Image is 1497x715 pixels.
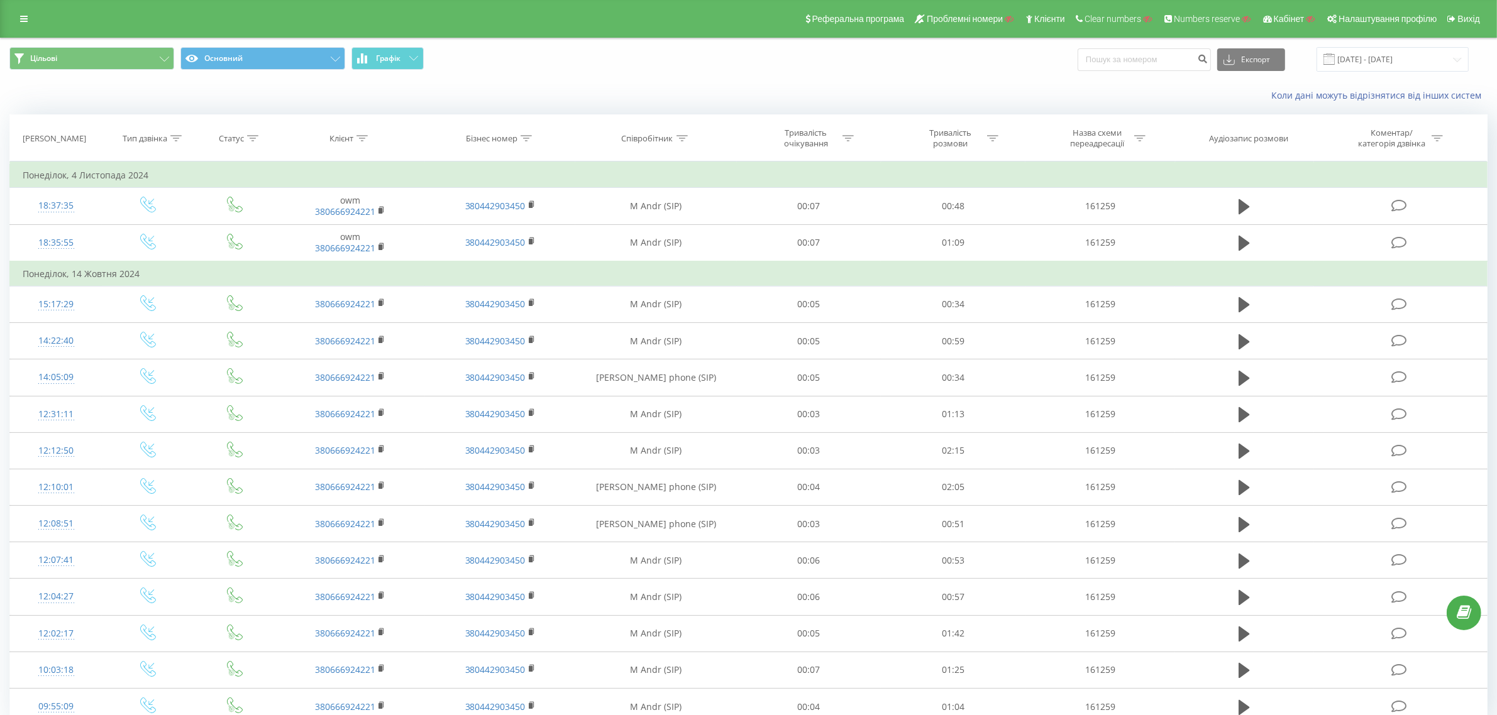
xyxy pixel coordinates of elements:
td: M Andr (SIP) [575,224,737,261]
a: 380666924221 [315,335,375,347]
div: Тип дзвінка [123,133,167,144]
td: 00:04 [737,469,881,505]
span: Проблемні номери [927,14,1003,24]
div: 12:31:11 [23,402,89,427]
td: M Andr (SIP) [575,615,737,652]
td: M Andr (SIP) [575,188,737,224]
td: M Andr (SIP) [575,323,737,359]
a: 380442903450 [465,371,526,383]
td: 161259 [1025,224,1176,261]
a: 380442903450 [465,701,526,712]
span: Кабінет [1274,14,1305,24]
td: [PERSON_NAME] phone (SIP) [575,506,737,542]
td: 02:15 [881,432,1025,469]
div: 12:07:41 [23,548,89,572]
a: 380666924221 [315,242,375,254]
td: 00:05 [737,323,881,359]
td: 161259 [1025,615,1176,652]
td: 00:06 [737,542,881,579]
a: Коли дані можуть відрізнятися вiд інших систем [1271,89,1488,101]
div: Коментар/категорія дзвінка [1355,128,1428,149]
td: [PERSON_NAME] phone (SIP) [575,469,737,505]
div: Клієнт [329,133,353,144]
td: 00:03 [737,396,881,432]
a: 380442903450 [465,481,526,493]
td: 161259 [1025,579,1176,615]
td: 161259 [1025,396,1176,432]
td: 161259 [1025,188,1176,224]
div: [PERSON_NAME] [23,133,86,144]
a: 380666924221 [315,481,375,493]
div: Тривалість розмови [917,128,984,149]
div: 15:17:29 [23,292,89,317]
span: Графік [376,54,400,63]
div: 14:22:40 [23,329,89,353]
div: 18:35:55 [23,231,89,255]
button: Цільові [9,47,174,70]
div: Аудіозапис розмови [1209,133,1288,144]
td: owm [275,224,426,261]
td: 01:42 [881,615,1025,652]
a: 380666924221 [315,701,375,712]
a: 380442903450 [465,408,526,420]
td: owm [275,188,426,224]
td: 161259 [1025,323,1176,359]
td: M Andr (SIP) [575,286,737,322]
td: 00:59 [881,323,1025,359]
div: Бізнес номер [466,133,517,144]
div: 12:02:17 [23,621,89,646]
td: [PERSON_NAME] phone (SIP) [575,359,737,396]
td: 161259 [1025,506,1176,542]
td: 00:51 [881,506,1025,542]
div: Назва схеми переадресації [1064,128,1131,149]
button: Основний [180,47,345,70]
div: Тривалість очікування [772,128,839,149]
div: 12:08:51 [23,511,89,536]
td: 01:13 [881,396,1025,432]
span: Вихід [1458,14,1480,24]
td: 00:53 [881,542,1025,579]
a: 380666924221 [315,663,375,675]
td: 00:07 [737,224,881,261]
a: 380666924221 [315,554,375,566]
span: Налаштування профілю [1339,14,1437,24]
td: 00:07 [737,188,881,224]
div: 12:10:01 [23,475,89,499]
td: Понеділок, 14 Жовтня 2024 [10,261,1488,287]
a: 380442903450 [465,627,526,639]
a: 380442903450 [465,298,526,310]
div: 10:03:18 [23,658,89,682]
div: 12:04:27 [23,584,89,609]
div: Співробітник [622,133,673,144]
td: M Andr (SIP) [575,579,737,615]
button: Графік [351,47,424,70]
td: 161259 [1025,469,1176,505]
span: Клієнти [1034,14,1065,24]
td: 02:05 [881,469,1025,505]
div: Статус [219,133,244,144]
td: M Andr (SIP) [575,432,737,469]
a: 380666924221 [315,591,375,603]
a: 380666924221 [315,298,375,310]
button: Експорт [1217,48,1285,71]
td: 00:03 [737,432,881,469]
td: 00:05 [737,359,881,396]
div: 12:12:50 [23,439,89,463]
a: 380666924221 [315,444,375,456]
td: Понеділок, 4 Листопада 2024 [10,163,1488,188]
td: 00:57 [881,579,1025,615]
a: 380442903450 [465,335,526,347]
td: M Andr (SIP) [575,652,737,688]
td: 00:05 [737,286,881,322]
a: 380666924221 [315,205,375,217]
td: 161259 [1025,432,1176,469]
a: 380442903450 [465,444,526,456]
a: 380442903450 [465,591,526,603]
input: Пошук за номером [1078,48,1211,71]
td: M Andr (SIP) [575,542,737,579]
span: Реферальна програма [812,14,905,24]
td: 161259 [1025,286,1176,322]
a: 380442903450 [465,663,526,675]
span: Numbers reserve [1174,14,1240,24]
div: 18:37:35 [23,194,89,218]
